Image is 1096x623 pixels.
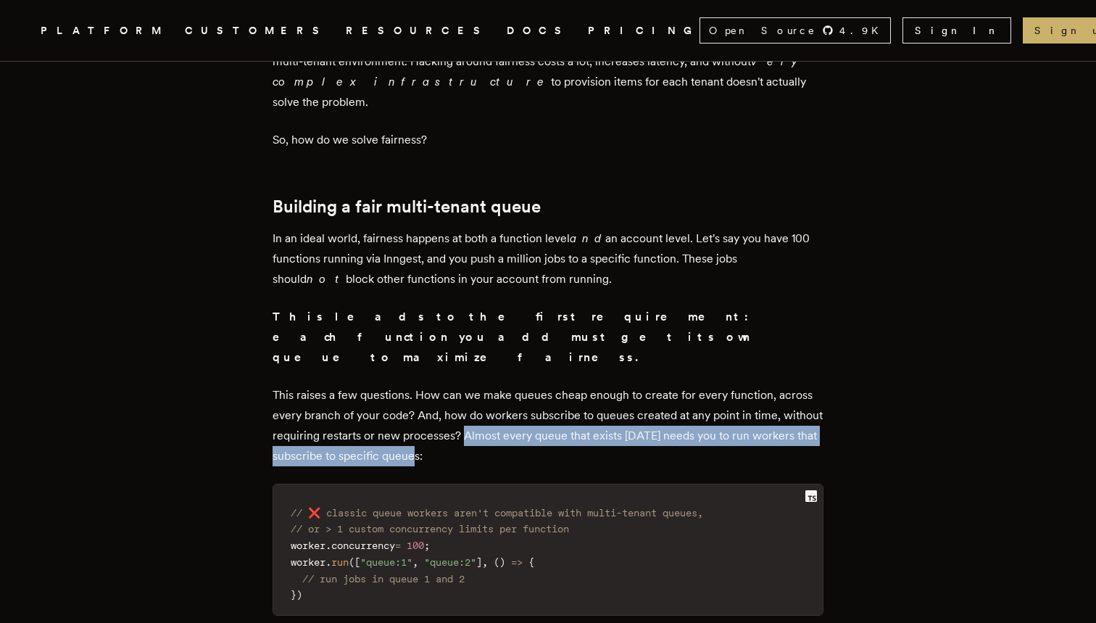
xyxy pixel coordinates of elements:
strong: This leads to the first requirement: each function you add must get its own queue to maximize fai... [273,310,757,364]
p: In short, it's to make something like SQS, BullMQ, or Graphile work well in a multi-tenant enviro... [273,31,823,112]
span: = [395,540,401,551]
span: Open Source [709,23,816,38]
span: "queue:1" [360,556,412,568]
span: run [331,556,349,568]
span: 100 [407,540,424,551]
p: In an ideal world, fairness happens at both a function level an account level. Let's say you have... [273,228,823,289]
span: worker [291,540,325,551]
a: CUSTOMERS [185,22,328,40]
em: and [570,231,605,245]
span: ( [349,556,354,568]
span: . [325,556,331,568]
a: Sign In [902,17,1011,44]
p: This raises a few questions. How can we make queues cheap enough to create for every function, ac... [273,385,823,466]
p: So, how do we solve fairness? [273,130,823,150]
span: , [482,556,488,568]
span: } [291,589,296,601]
span: // or > 1 custom concurrency limits per function [291,523,569,535]
span: , [412,556,418,568]
button: PLATFORM [41,22,167,40]
span: ; [424,540,430,551]
span: // ❌ classic queue workers aren't compatible with multi-tenant queues, [291,507,703,519]
span: 4.9 K [839,23,887,38]
h2: Building a fair multi-tenant queue [273,197,823,217]
span: ) [499,556,505,568]
span: concurrency [331,540,395,551]
span: "queue:2" [424,556,476,568]
a: DOCS [507,22,570,40]
span: . [325,540,331,551]
a: PRICING [588,22,699,40]
button: RESOURCES [346,22,489,40]
span: // run jobs in queue 1 and 2 [302,573,465,585]
em: not [307,272,346,286]
span: ] [476,556,482,568]
span: => [511,556,523,568]
span: worker [291,556,325,568]
span: { [528,556,534,568]
span: ) [296,589,302,601]
em: very complex infrastructure [273,54,808,88]
span: [ [354,556,360,568]
span: ( [494,556,499,568]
